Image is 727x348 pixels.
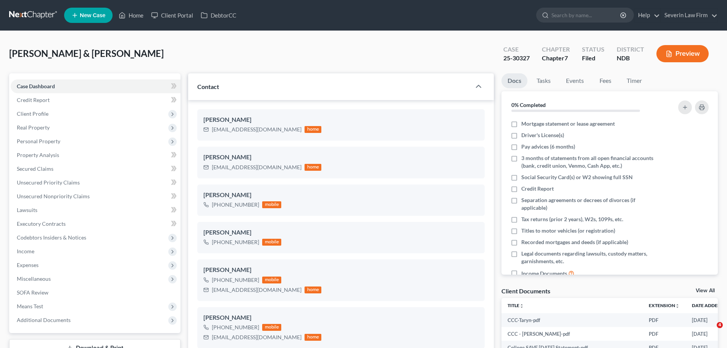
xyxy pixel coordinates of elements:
a: Unsecured Nonpriority Claims [11,189,181,203]
span: Secured Claims [17,165,53,172]
div: [PERSON_NAME] [203,153,479,162]
div: 25-30327 [503,54,530,63]
a: DebtorCC [197,8,240,22]
div: [PERSON_NAME] [203,265,479,275]
div: mobile [262,277,281,283]
span: Property Analysis [17,152,59,158]
span: Client Profile [17,110,48,117]
span: Case Dashboard [17,83,55,89]
div: Client Documents [501,287,550,295]
a: Lawsuits [11,203,181,217]
div: [PHONE_NUMBER] [212,276,259,284]
button: Preview [656,45,709,62]
span: Pay advices (6 months) [521,143,575,151]
div: Status [582,45,604,54]
td: PDF [643,313,686,327]
span: Income Documents [521,270,567,277]
a: Executory Contracts [11,217,181,231]
span: Means Test [17,303,43,309]
div: NDB [617,54,644,63]
a: Property Analysis [11,148,181,162]
td: PDF [643,327,686,341]
div: [PHONE_NUMBER] [212,238,259,246]
i: unfold_more [675,304,680,308]
span: New Case [80,13,105,18]
span: Contact [197,83,219,90]
a: Titleunfold_more [508,303,524,308]
span: Recorded mortgages and deeds (if applicable) [521,238,628,246]
div: [PHONE_NUMBER] [212,324,259,331]
div: Filed [582,54,604,63]
span: Income [17,248,34,254]
span: Legal documents regarding lawsuits, custody matters, garnishments, etc. [521,250,657,265]
span: Mortgage statement or lease agreement [521,120,615,128]
a: Client Portal [147,8,197,22]
span: Real Property [17,124,50,131]
a: Credit Report [11,93,181,107]
strong: 0% Completed [511,102,546,108]
div: home [305,334,321,341]
div: home [305,286,321,293]
span: SOFA Review [17,289,48,296]
a: Fees [593,73,617,88]
span: Tax returns (prior 2 years), W2s, 1099s, etc. [521,215,623,223]
div: mobile [262,239,281,246]
div: [EMAIL_ADDRESS][DOMAIN_NAME] [212,286,301,294]
div: [PHONE_NUMBER] [212,201,259,209]
a: View All [696,288,715,293]
span: Titles to motor vehicles (or registration) [521,227,615,235]
span: Additional Documents [17,317,71,323]
span: Driver's License(s) [521,131,564,139]
span: Miscellaneous [17,275,51,282]
span: 4 [717,322,723,328]
a: Events [560,73,590,88]
div: Case [503,45,530,54]
a: Case Dashboard [11,79,181,93]
div: Chapter [542,54,570,63]
i: unfold_more [519,304,524,308]
div: [PERSON_NAME] [203,115,479,125]
input: Search by name... [551,8,621,22]
span: [PERSON_NAME] & [PERSON_NAME] [9,48,164,59]
span: Credit Report [521,185,554,193]
span: Lawsuits [17,207,37,213]
a: Tasks [530,73,557,88]
td: CCC - [PERSON_NAME]-pdf [501,327,643,341]
a: Help [634,8,660,22]
div: mobile [262,201,281,208]
div: [PERSON_NAME] [203,313,479,322]
span: Personal Property [17,138,60,144]
a: Home [115,8,147,22]
span: Codebtors Insiders & Notices [17,234,86,241]
a: Date Added expand_more [692,303,726,308]
span: Social Security Card(s) or W2 showing full SSN [521,173,633,181]
div: [EMAIL_ADDRESS][DOMAIN_NAME] [212,333,301,341]
a: Extensionunfold_more [649,303,680,308]
div: District [617,45,644,54]
div: [PERSON_NAME] [203,191,479,200]
a: Unsecured Priority Claims [11,176,181,189]
div: home [305,126,321,133]
a: Timer [621,73,648,88]
div: Chapter [542,45,570,54]
span: 3 months of statements from all open financial accounts (bank, credit union, Venmo, Cash App, etc.) [521,154,657,170]
span: Separation agreements or decrees of divorces (if applicable) [521,196,657,212]
span: 7 [564,54,568,62]
div: mobile [262,324,281,331]
a: SOFA Review [11,286,181,299]
iframe: Intercom live chat [701,322,719,340]
a: Severin Law Firm [661,8,717,22]
a: Secured Claims [11,162,181,176]
span: Unsecured Nonpriority Claims [17,193,90,199]
span: Credit Report [17,97,50,103]
div: home [305,164,321,171]
td: CCC-Taryn-pdf [501,313,643,327]
span: Expenses [17,262,39,268]
span: Unsecured Priority Claims [17,179,80,186]
a: Docs [501,73,527,88]
span: Executory Contracts [17,220,66,227]
div: [PERSON_NAME] [203,228,479,237]
div: [EMAIL_ADDRESS][DOMAIN_NAME] [212,163,301,171]
div: [EMAIL_ADDRESS][DOMAIN_NAME] [212,126,301,133]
